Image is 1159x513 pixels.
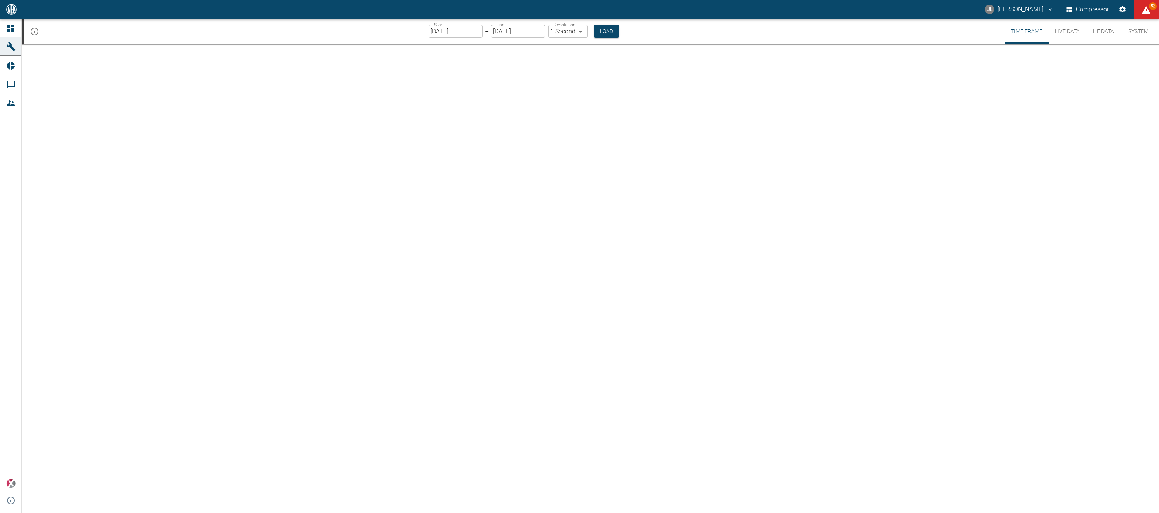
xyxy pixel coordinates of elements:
input: MM/DD/YYYY [429,25,483,38]
span: 52 [1149,2,1157,10]
label: Start [434,21,444,28]
button: mission info [27,24,42,39]
button: Settings [1115,2,1129,16]
button: Compressor [1065,2,1111,16]
img: Xplore Logo [6,479,16,488]
button: Load [594,25,619,38]
div: JL [985,5,994,14]
label: Resolution [554,21,575,28]
img: logo [5,4,17,14]
button: HF Data [1086,19,1121,44]
label: End [497,21,504,28]
input: MM/DD/YYYY [491,25,545,38]
p: – [485,27,489,36]
button: Time Frame [1005,19,1049,44]
button: System [1121,19,1156,44]
button: Live Data [1049,19,1086,44]
button: ai-cas@nea-x.net [984,2,1055,16]
div: 1 Second [548,25,588,38]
